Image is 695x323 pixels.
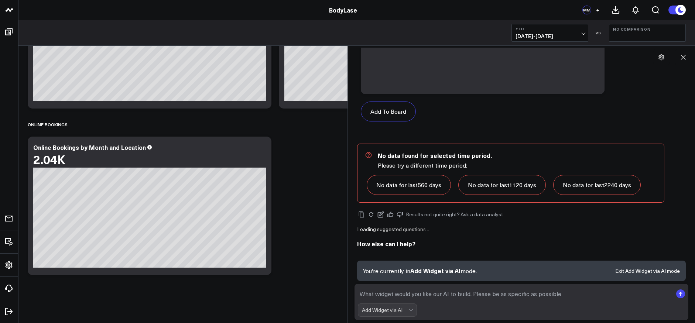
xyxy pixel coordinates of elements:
p: Please try a different time period: [378,161,657,169]
a: No data for last560 days [367,175,451,195]
button: YTD[DATE]-[DATE] [511,24,588,42]
button: Exit Add Widget via AI mode [615,268,680,274]
div: Online bookings [28,116,68,133]
button: + [593,6,602,14]
a: Ask a data analyst [461,212,503,217]
span: + [596,7,599,13]
p: You're currently in mode. [363,267,477,275]
div: Add Widget via AI [362,307,408,313]
span: Results not quite right? [406,211,460,218]
button: Copy [357,210,366,219]
b: No Comparison [613,27,682,31]
a: No data for last1120 days [458,175,546,195]
a: BodyLase [329,6,357,14]
div: Online Bookings by Month and Location [33,143,146,151]
div: MM [582,6,591,14]
button: No Comparison [609,24,686,42]
div: Loading suggested questions [357,226,434,232]
b: YTD [516,27,584,31]
button: Add To Board [361,102,416,121]
span: [DATE] - [DATE] [516,33,584,39]
div: 2.04K [33,152,65,166]
span: Add Widget via AI [410,267,461,275]
a: No data for last2240 days [553,175,641,195]
p: No data found for selected time period. [378,151,657,159]
h2: How else can I help? [357,240,686,248]
div: VS [592,31,605,35]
